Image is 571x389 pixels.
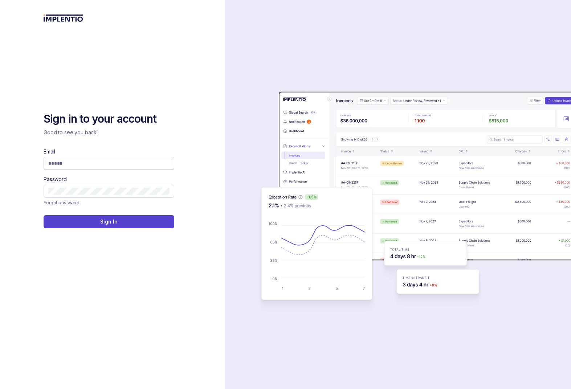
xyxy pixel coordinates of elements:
button: Sign In [44,215,174,228]
label: Password [44,176,67,183]
img: logo [44,15,83,22]
label: Email [44,148,55,155]
p: Good to see you back! [44,129,174,136]
a: Link Forgot password [44,199,79,206]
p: Forgot password [44,199,79,206]
p: Sign In [100,218,117,225]
h2: Sign in to your account [44,112,174,126]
